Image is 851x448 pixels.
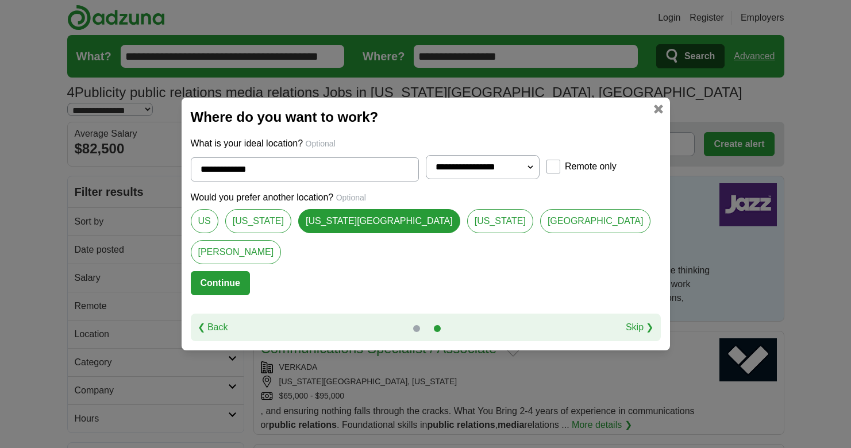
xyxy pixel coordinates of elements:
a: [GEOGRAPHIC_DATA] [540,209,651,233]
span: Optional [306,139,336,148]
a: [US_STATE][GEOGRAPHIC_DATA] [298,209,460,233]
button: Continue [191,271,250,295]
span: Optional [336,193,366,202]
p: Would you prefer another location? [191,191,661,204]
a: [US_STATE] [225,209,291,233]
p: What is your ideal location? [191,137,661,150]
a: US [191,209,218,233]
a: [PERSON_NAME] [191,240,282,264]
a: Skip ❯ [626,320,654,334]
label: Remote only [565,160,617,173]
a: [US_STATE] [467,209,533,233]
a: ❮ Back [198,320,228,334]
h2: Where do you want to work? [191,107,661,128]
